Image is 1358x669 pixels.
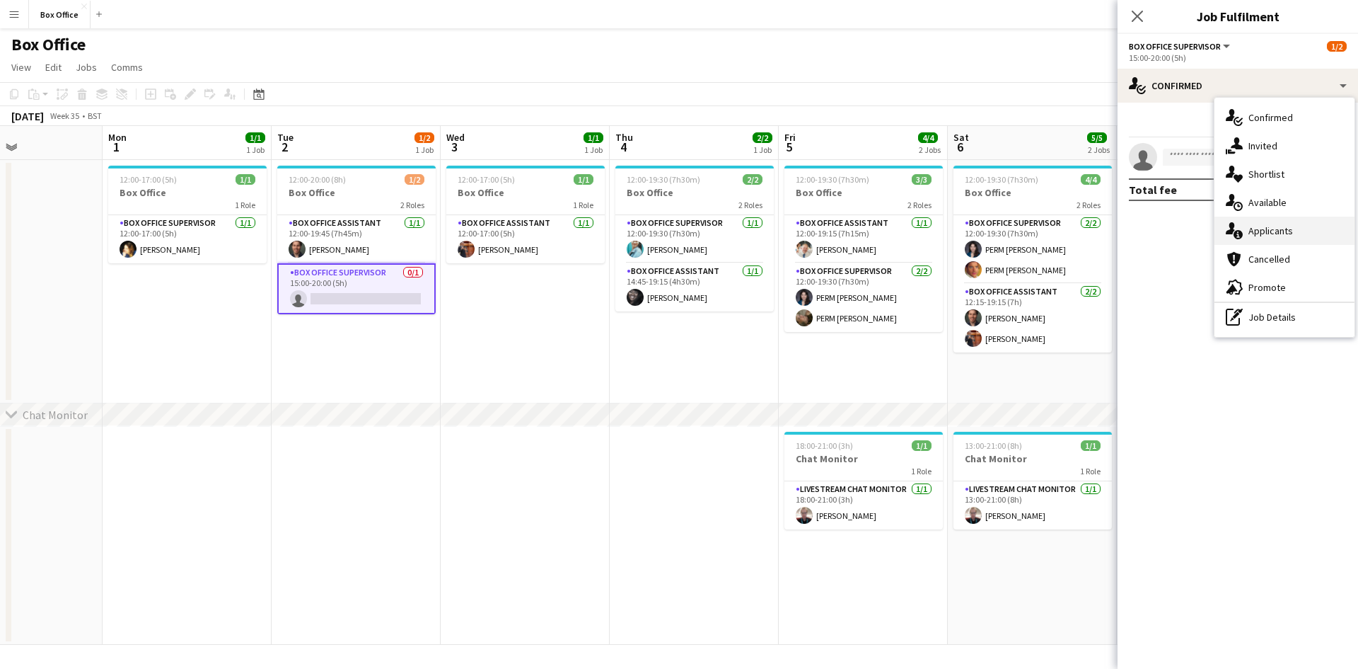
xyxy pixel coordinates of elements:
app-card-role: Box Office Assistant1/112:00-17:00 (5h)[PERSON_NAME] [446,215,605,263]
a: Comms [105,58,149,76]
app-card-role: Box Office Assistant1/112:00-19:45 (7h45m)[PERSON_NAME] [277,215,436,263]
span: 12:00-19:30 (7h30m) [627,174,700,185]
span: Tue [277,131,294,144]
app-card-role: Box Office Assistant1/114:45-19:15 (4h30m)[PERSON_NAME] [615,263,774,311]
span: 1 Role [573,200,593,210]
span: Thu [615,131,633,144]
app-card-role: Box Office Supervisor0/115:00-20:00 (5h) [277,263,436,314]
app-card-role: Box Office Supervisor2/212:00-19:30 (7h30m)PERM [PERSON_NAME]PERM [PERSON_NAME] [784,263,943,332]
span: 4/4 [918,132,938,143]
app-job-card: 12:00-19:30 (7h30m)4/4Box Office2 RolesBox Office Supervisor2/212:00-19:30 (7h30m)PERM [PERSON_NA... [953,166,1112,353]
span: 2 Roles [738,200,762,210]
span: 12:00-17:00 (5h) [458,174,515,185]
app-job-card: 12:00-19:30 (7h30m)3/3Box Office2 RolesBox Office Assistant1/112:00-19:15 (7h15m)[PERSON_NAME]Box... [784,166,943,332]
a: Jobs [70,58,103,76]
a: Edit [40,58,67,76]
span: 6 [951,139,969,155]
app-job-card: 18:00-21:00 (3h)1/1Chat Monitor1 RoleLivestream Chat Monitor1/118:00-21:00 (3h)[PERSON_NAME] [784,432,943,530]
span: 3/3 [912,174,932,185]
span: 2/2 [753,132,772,143]
div: Shortlist [1214,160,1354,188]
span: 4/4 [1081,174,1101,185]
app-job-card: 12:00-19:30 (7h30m)2/2Box Office2 RolesBox Office Supervisor1/112:00-19:30 (7h30m)[PERSON_NAME]Bo... [615,166,774,311]
span: Edit [45,61,62,74]
h3: Box Office [108,186,267,199]
app-job-card: 12:00-17:00 (5h)1/1Box Office1 RoleBox Office Assistant1/112:00-17:00 (5h)[PERSON_NAME] [446,166,605,263]
div: 15:00-20:00 (5h) [1129,52,1347,63]
span: 2 Roles [1076,200,1101,210]
h1: Box Office [11,34,86,55]
button: Box Office Supervisor [1129,41,1232,52]
span: Week 35 [47,110,82,121]
span: Wed [446,131,465,144]
div: Invited [1214,132,1354,160]
span: 5 [782,139,796,155]
div: [DATE] [11,109,44,123]
span: Sat [953,131,969,144]
app-card-role: Livestream Chat Monitor1/113:00-21:00 (8h)[PERSON_NAME] [953,481,1112,530]
span: View [11,61,31,74]
h3: Box Office [615,186,774,199]
span: Comms [111,61,143,74]
div: Confirmed [1214,103,1354,132]
div: 2 Jobs [919,144,941,155]
span: 1 Role [911,466,932,476]
span: 1/2 [414,132,434,143]
span: Fri [784,131,796,144]
h3: Box Office [277,186,436,199]
div: Promote [1214,273,1354,302]
div: 1 Job [753,144,772,155]
span: Mon [108,131,127,144]
span: 1 [106,139,127,155]
h3: Box Office [953,186,1112,199]
span: 1/1 [584,132,603,143]
app-card-role: Box Office Supervisor2/212:00-19:30 (7h30m)PERM [PERSON_NAME]PERM [PERSON_NAME] [953,215,1112,284]
h3: Chat Monitor [953,452,1112,465]
span: 4 [613,139,633,155]
span: 1/1 [1081,440,1101,451]
span: 1/2 [1327,41,1347,52]
span: 12:00-19:30 (7h30m) [796,174,869,185]
div: Available [1214,188,1354,217]
app-card-role: Box Office Supervisor1/112:00-19:30 (7h30m)[PERSON_NAME] [615,215,774,263]
div: Cancelled [1214,245,1354,273]
button: Box Office [29,1,91,28]
span: 5/5 [1087,132,1107,143]
app-card-role: Box Office Supervisor1/112:00-17:00 (5h)[PERSON_NAME] [108,215,267,263]
span: 12:00-20:00 (8h) [289,174,346,185]
span: 12:00-17:00 (5h) [120,174,177,185]
span: 2/2 [743,174,762,185]
h3: Job Fulfilment [1118,7,1358,25]
span: Box Office Supervisor [1129,41,1221,52]
app-card-role: Livestream Chat Monitor1/118:00-21:00 (3h)[PERSON_NAME] [784,481,943,530]
span: 3 [444,139,465,155]
div: BST [88,110,102,121]
div: 1 Job [415,144,434,155]
span: 1/1 [912,440,932,451]
app-card-role: Box Office Assistant1/112:00-19:15 (7h15m)[PERSON_NAME] [784,215,943,263]
div: Job Details [1214,303,1354,331]
span: Jobs [76,61,97,74]
span: 1/1 [245,132,265,143]
h3: Chat Monitor [784,452,943,465]
span: 2 Roles [907,200,932,210]
div: 2 Jobs [1088,144,1110,155]
div: Confirmed [1118,69,1358,103]
span: 1/1 [236,174,255,185]
app-card-role: Box Office Assistant2/212:15-19:15 (7h)[PERSON_NAME][PERSON_NAME] [953,284,1112,353]
span: 2 [275,139,294,155]
app-job-card: 12:00-20:00 (8h)1/2Box Office2 RolesBox Office Assistant1/112:00-19:45 (7h45m)[PERSON_NAME]Box Of... [277,166,436,314]
div: Applicants [1214,217,1354,245]
app-job-card: 12:00-17:00 (5h)1/1Box Office1 RoleBox Office Supervisor1/112:00-17:00 (5h)[PERSON_NAME] [108,166,267,263]
div: 1 Job [246,144,265,155]
span: 18:00-21:00 (3h) [796,440,853,451]
span: 1/1 [574,174,593,185]
h3: Box Office [784,186,943,199]
h3: Box Office [446,186,605,199]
